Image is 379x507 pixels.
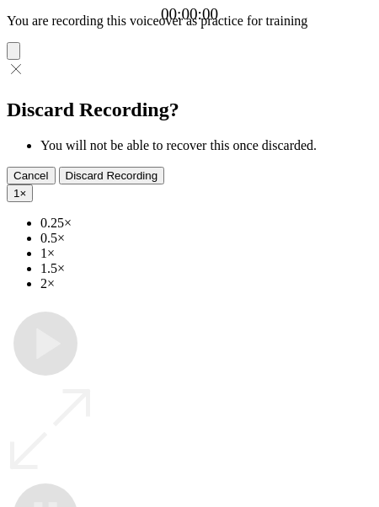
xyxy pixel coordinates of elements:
li: You will not be able to recover this once discarded. [40,138,372,153]
button: 1× [7,184,33,202]
li: 1.5× [40,261,372,276]
li: 1× [40,246,372,261]
h2: Discard Recording? [7,99,372,121]
span: 1 [13,187,19,200]
p: You are recording this voiceover as practice for training [7,13,372,29]
a: 00:00:00 [161,5,218,24]
li: 2× [40,276,372,291]
li: 0.5× [40,231,372,246]
li: 0.25× [40,216,372,231]
button: Discard Recording [59,167,165,184]
button: Cancel [7,167,56,184]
